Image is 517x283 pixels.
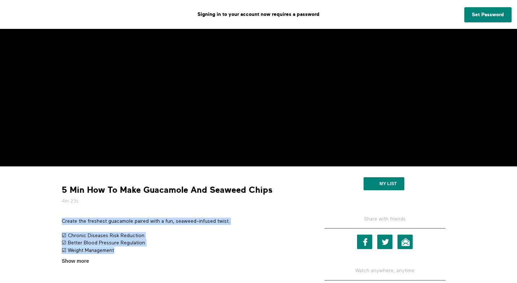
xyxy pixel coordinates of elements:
p: Signing in to your account now requires a password [5,5,512,23]
h5: 4m 23s [62,197,304,205]
h5: Watch anywhere, anytime [325,262,446,280]
a: Twitter [377,235,392,249]
button: My list [364,177,404,190]
h5: Share with friends [325,215,446,228]
p: Create the freshest guacamole paired with a fun, seaweed-infused twist. [62,218,304,225]
span: Show more [62,257,89,265]
a: Email [397,235,413,249]
strong: 5 Min How To Make Guacamole And Seaweed Chips [62,184,273,196]
a: Set Password [464,7,512,22]
a: Facebook [357,235,372,249]
p: ☑ Chronic Diseases Risk Reduction ☑ Better Blood Pressure Regulation ☑ Weight Management [62,232,304,254]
